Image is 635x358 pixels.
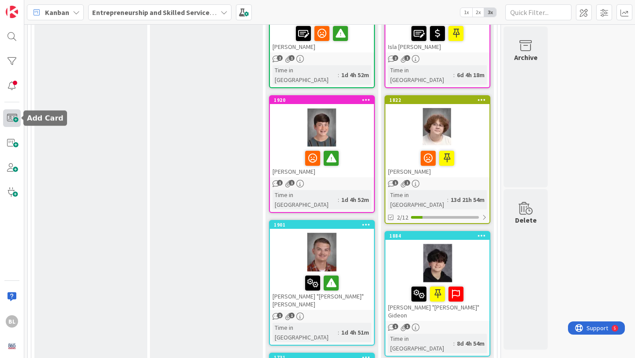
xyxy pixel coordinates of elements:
[385,147,489,177] div: [PERSON_NAME]
[404,180,410,186] span: 1
[273,65,338,85] div: Time in [GEOGRAPHIC_DATA]
[6,315,18,328] div: BL
[385,96,489,177] div: 1822[PERSON_NAME]
[397,213,408,222] span: 2/12
[338,195,339,205] span: :
[92,8,308,17] b: Entrepreneurship and Skilled Services Interventions - [DATE]-[DATE]
[404,55,410,61] span: 1
[269,95,375,213] a: 1920[PERSON_NAME]Time in [GEOGRAPHIC_DATA]:1d 4h 52m
[270,96,374,177] div: 1920[PERSON_NAME]
[339,70,371,80] div: 1d 4h 52m
[484,8,496,17] span: 3x
[385,232,489,240] div: 1884
[392,55,398,61] span: 2
[392,324,398,329] span: 1
[45,7,69,18] span: Kanban
[339,328,371,337] div: 1d 4h 51m
[385,96,489,104] div: 1822
[270,221,374,229] div: 1901
[19,1,40,12] span: Support
[388,334,453,353] div: Time in [GEOGRAPHIC_DATA]
[274,222,374,228] div: 1901
[270,221,374,310] div: 1901[PERSON_NAME] "[PERSON_NAME]" [PERSON_NAME]
[289,55,295,61] span: 1
[385,95,490,224] a: 1822[PERSON_NAME]Time in [GEOGRAPHIC_DATA]:13d 21h 54m2/12
[392,180,398,186] span: 1
[273,190,338,209] div: Time in [GEOGRAPHIC_DATA]
[389,97,489,103] div: 1822
[339,195,371,205] div: 1d 4h 52m
[27,114,63,123] h5: Add Card
[46,4,48,11] div: 5
[455,70,487,80] div: 6d 4h 18m
[273,323,338,342] div: Time in [GEOGRAPHIC_DATA]
[338,70,339,80] span: :
[453,70,455,80] span: :
[277,180,283,186] span: 1
[6,6,18,18] img: Visit kanbanzone.com
[388,190,447,209] div: Time in [GEOGRAPHIC_DATA]
[389,233,489,239] div: 1884
[6,340,18,352] img: avatar
[277,313,283,318] span: 1
[270,147,374,177] div: [PERSON_NAME]
[385,283,489,321] div: [PERSON_NAME] "[PERSON_NAME]" Gideon
[270,272,374,310] div: [PERSON_NAME] "[PERSON_NAME]" [PERSON_NAME]
[448,195,487,205] div: 13d 21h 54m
[515,215,537,225] div: Delete
[277,55,283,61] span: 2
[453,339,455,348] span: :
[270,96,374,104] div: 1920
[338,328,339,337] span: :
[455,339,487,348] div: 8d 4h 54m
[385,22,489,52] div: Isla [PERSON_NAME]
[388,65,453,85] div: Time in [GEOGRAPHIC_DATA]
[472,8,484,17] span: 2x
[385,232,489,321] div: 1884[PERSON_NAME] "[PERSON_NAME]" Gideon
[505,4,571,20] input: Quick Filter...
[274,97,374,103] div: 1920
[385,231,490,357] a: 1884[PERSON_NAME] "[PERSON_NAME]" GideonTime in [GEOGRAPHIC_DATA]:8d 4h 54m
[460,8,472,17] span: 1x
[514,52,538,63] div: Archive
[289,180,295,186] span: 1
[269,220,375,346] a: 1901[PERSON_NAME] "[PERSON_NAME]" [PERSON_NAME]Time in [GEOGRAPHIC_DATA]:1d 4h 51m
[404,324,410,329] span: 1
[270,22,374,52] div: [PERSON_NAME]
[447,195,448,205] span: :
[289,313,295,318] span: 1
